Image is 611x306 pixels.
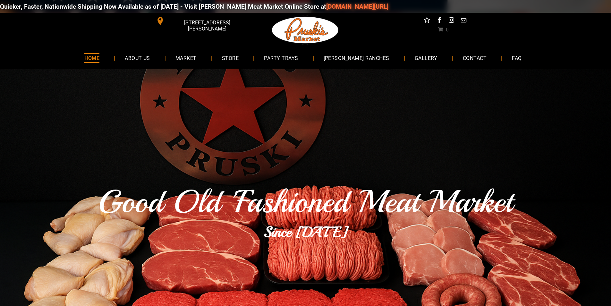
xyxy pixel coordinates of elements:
a: [PERSON_NAME] RANCHES [314,49,399,66]
span: 0 [446,27,448,32]
a: facebook [435,16,443,26]
a: instagram [447,16,455,26]
a: CONTACT [453,49,496,66]
a: GALLERY [405,49,447,66]
a: ABOUT US [115,49,160,66]
a: FAQ [502,49,531,66]
a: [STREET_ADDRESS][PERSON_NAME] [152,16,250,26]
a: MARKET [166,49,206,66]
b: Since [DATE] [264,223,348,241]
img: Pruski-s+Market+HQ+Logo2-259w.png [271,13,340,47]
a: Social network [423,16,431,26]
a: email [459,16,468,26]
a: PARTY TRAYS [254,49,308,66]
span: [STREET_ADDRESS][PERSON_NAME] [165,16,248,35]
span: Good Old 'Fashioned Meat Market [98,182,513,222]
a: HOME [75,49,109,66]
a: STORE [212,49,248,66]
